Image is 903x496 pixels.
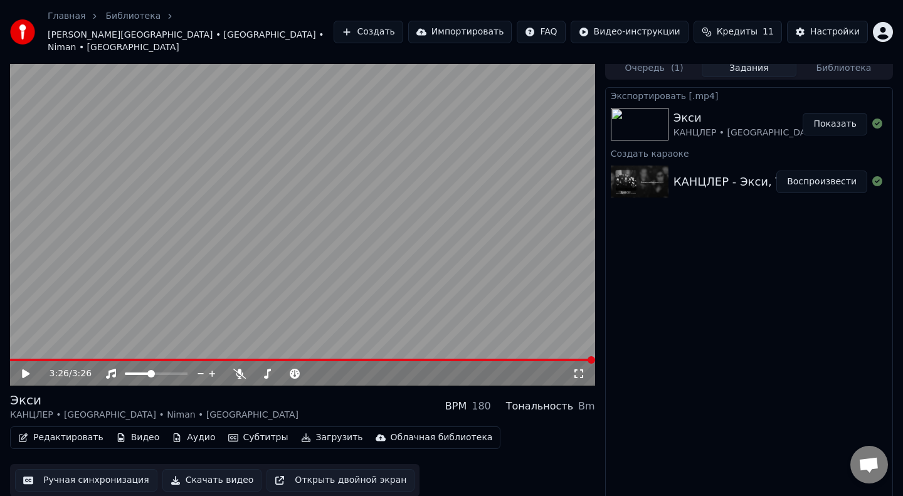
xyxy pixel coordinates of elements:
div: Открытый чат [850,446,888,483]
button: Импортировать [408,21,512,43]
button: Скачать видео [162,469,262,492]
button: Видео-инструкции [571,21,689,43]
span: [PERSON_NAME][GEOGRAPHIC_DATA] • [GEOGRAPHIC_DATA] • Niman • [GEOGRAPHIC_DATA] [48,29,334,54]
div: Экси [10,391,298,409]
div: 180 [472,399,491,414]
button: Ручная синхронизация [15,469,157,492]
div: Экспортировать [.mp4] [606,88,892,103]
button: Открыть двойной экран [267,469,415,492]
button: Воспроизвести [776,171,867,193]
img: youka [10,19,35,45]
button: Аудио [167,429,220,446]
span: Кредиты [717,26,758,38]
button: Редактировать [13,429,108,446]
div: Bm [578,399,595,414]
div: Облачная библиотека [391,431,493,444]
button: FAQ [517,21,565,43]
button: Показать [803,113,867,135]
a: Библиотека [105,10,161,23]
div: КАНЦЛЕР • [GEOGRAPHIC_DATA] • Niman • [GEOGRAPHIC_DATA] [10,409,298,421]
button: Кредиты11 [694,21,782,43]
span: 11 [763,26,774,38]
button: Создать [334,21,403,43]
nav: breadcrumb [48,10,334,54]
button: Загрузить [296,429,368,446]
button: Видео [111,429,165,446]
div: / [50,367,80,380]
div: Тональность [506,399,573,414]
button: Очередь [607,59,702,77]
button: Субтитры [223,429,293,446]
div: Создать караоке [606,145,892,161]
button: Задания [702,59,796,77]
span: 3:26 [50,367,69,380]
span: 3:26 [72,367,92,380]
button: Настройки [787,21,868,43]
div: Настройки [810,26,860,38]
span: ( 1 ) [671,62,684,75]
a: Главная [48,10,85,23]
button: Библиотека [796,59,891,77]
div: BPM [445,399,467,414]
